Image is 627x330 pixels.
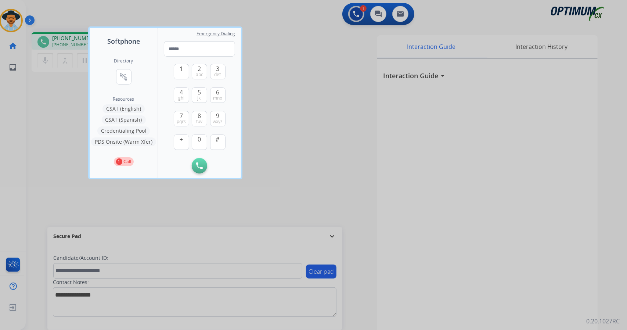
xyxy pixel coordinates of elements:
span: 4 [180,88,183,97]
button: 9wxyz [210,111,226,126]
span: Emergency Dialing [197,31,235,37]
span: 6 [216,88,219,97]
span: 2 [198,64,201,73]
p: Call [124,158,131,165]
button: 8tuv [192,111,207,126]
span: 7 [180,111,183,120]
button: # [210,134,226,150]
span: mno [213,95,222,101]
button: + [174,134,189,150]
span: + [180,135,183,144]
button: 1Call [114,157,134,166]
span: ghi [178,95,184,101]
button: 3def [210,64,226,79]
span: 0 [198,135,201,144]
span: 1 [180,64,183,73]
button: 4ghi [174,87,189,103]
button: CSAT (English) [102,104,145,113]
h2: Directory [114,58,133,64]
span: Softphone [107,36,140,46]
button: Credentialing Pool [97,126,150,135]
span: pqrs [177,119,186,125]
span: def [215,72,221,78]
span: tuv [197,119,203,125]
span: # [216,135,220,144]
span: 3 [216,64,219,73]
span: Resources [113,96,134,102]
img: call-button [196,162,203,169]
button: 1 [174,64,189,79]
span: 5 [198,88,201,97]
p: 0.20.1027RC [586,317,620,326]
button: 5jkl [192,87,207,103]
span: 9 [216,111,219,120]
span: jkl [197,95,202,101]
p: 1 [116,158,122,165]
button: CSAT (Spanish) [102,115,146,124]
button: 6mno [210,87,226,103]
span: abc [196,72,203,78]
mat-icon: connect_without_contact [119,72,128,81]
button: 7pqrs [174,111,189,126]
button: 2abc [192,64,207,79]
button: PDS Onsite (Warm Xfer) [91,137,156,146]
span: 8 [198,111,201,120]
span: wxyz [213,119,223,125]
button: 0 [192,134,207,150]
